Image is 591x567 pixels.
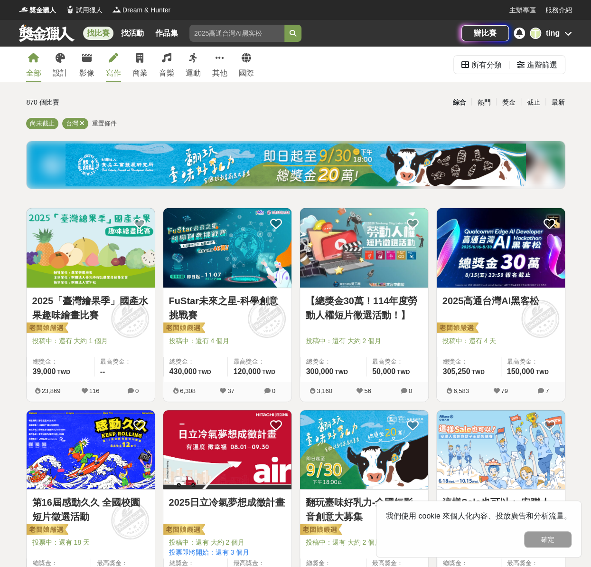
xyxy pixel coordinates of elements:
div: 國際 [239,67,254,79]
span: 最高獎金： [372,357,422,366]
span: 430,000 [169,367,197,375]
span: Dream & Hunter [122,5,170,15]
img: Cover Image [437,410,565,490]
span: 重置條件 [92,120,117,127]
span: 300,000 [306,367,334,375]
a: 運動 [186,47,201,82]
span: TWD [471,369,484,375]
span: 最高獎金： [100,357,149,366]
span: 總獎金： [306,357,360,366]
span: TWD [335,369,347,375]
span: 56 [364,387,371,394]
a: 2025日立冷氣夢想成徵計畫 [169,495,286,509]
a: 找活動 [117,27,148,40]
a: 其他 [212,47,227,82]
a: 服務介紹 [545,5,572,15]
input: 2025高通台灣AI黑客松 [189,25,284,42]
a: Cover Image [163,208,291,288]
img: Cover Image [163,208,291,288]
a: 設計 [53,47,68,82]
img: 老闆娘嚴選 [161,322,205,335]
span: 投稿中：還有 大約 2 個月 [306,538,422,548]
a: Cover Image [27,410,155,490]
a: 作品集 [151,27,182,40]
div: 運動 [186,67,201,79]
span: 6,308 [180,387,196,394]
a: Cover Image [163,410,291,490]
div: 寫作 [106,67,121,79]
div: 綜合 [447,94,471,111]
img: Cover Image [27,208,155,288]
img: Cover Image [300,410,428,490]
a: 全部 [26,47,41,82]
img: bbde9c48-f993-4d71-8b4e-c9f335f69c12.jpg [66,144,526,186]
span: 投稿中：還有 大約 2 個月 [306,336,422,346]
div: 影像 [79,67,94,79]
button: 確定 [524,531,572,548]
span: 獎金獵人 [29,5,56,15]
div: 其他 [212,67,227,79]
a: Cover Image [437,410,565,490]
a: FuStar未來之星-科學創意挑戰賽 [169,294,286,322]
span: 總獎金： [443,357,495,366]
span: 37 [227,387,234,394]
div: ting [546,28,560,39]
a: Cover Image [300,410,428,490]
span: 120,000 [234,367,261,375]
img: Cover Image [437,208,565,288]
span: 投稿中：還有 4 天 [442,336,559,346]
span: 最高獎金： [234,357,286,366]
span: 投票中：還有 18 天 [32,538,149,548]
span: 6,583 [453,387,469,394]
a: Logo試用獵人 [66,5,103,15]
a: 找比賽 [83,27,113,40]
a: 主辦專區 [509,5,536,15]
div: T [530,28,541,39]
span: 39,000 [33,367,56,375]
div: 所有分類 [471,56,502,75]
img: 老闆娘嚴選 [161,523,205,537]
a: 影像 [79,47,94,82]
span: 50,000 [372,367,395,375]
div: 870 個比賽 [27,94,206,111]
img: Cover Image [163,410,291,490]
span: 總獎金： [33,357,88,366]
span: 投稿中：還有 大約 2 個月 [169,538,286,548]
span: 0 [272,387,275,394]
div: 音樂 [159,67,174,79]
img: Cover Image [27,410,155,490]
span: 投稿中：還有 大約 1 個月 [32,336,149,346]
span: TWD [57,369,70,375]
a: LogoDream & Hunter [112,5,170,15]
span: 0 [135,387,139,394]
span: 投票即將開始：還有 3 個月 [169,548,286,557]
span: TWD [535,369,548,375]
a: 辦比賽 [461,25,509,41]
span: TWD [262,369,275,375]
div: 設計 [53,67,68,79]
a: 第16屆感動久久 全國校園短片徵選活動 [32,495,149,524]
span: 150,000 [507,367,535,375]
a: Logo獎金獵人 [19,5,56,15]
a: 2025「臺灣繪果季」國產水果趣味繪畫比賽 [32,294,149,322]
span: 我們使用 cookie 來個人化內容、投放廣告和分析流量。 [386,512,572,520]
span: 總獎金： [169,357,222,366]
a: 這樣Sale也可以： 安聯人壽創意銷售法募集 [442,495,559,524]
span: 305,250 [443,367,470,375]
img: 老闆娘嚴選 [298,523,342,537]
span: 台灣 [66,120,78,127]
span: 0 [409,387,412,394]
div: 獎金 [496,94,521,111]
img: 老闆娘嚴選 [25,523,68,537]
span: 3,160 [317,387,332,394]
a: 【總獎金30萬！114年度勞動人權短片徵選活動！】 [306,294,422,322]
span: 23,869 [42,387,61,394]
a: 國際 [239,47,254,82]
div: 進階篩選 [527,56,557,75]
a: Cover Image [437,208,565,288]
span: TWD [198,369,211,375]
span: 投稿中：還有 4 個月 [169,336,286,346]
div: 最新 [545,94,570,111]
div: 全部 [26,67,41,79]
